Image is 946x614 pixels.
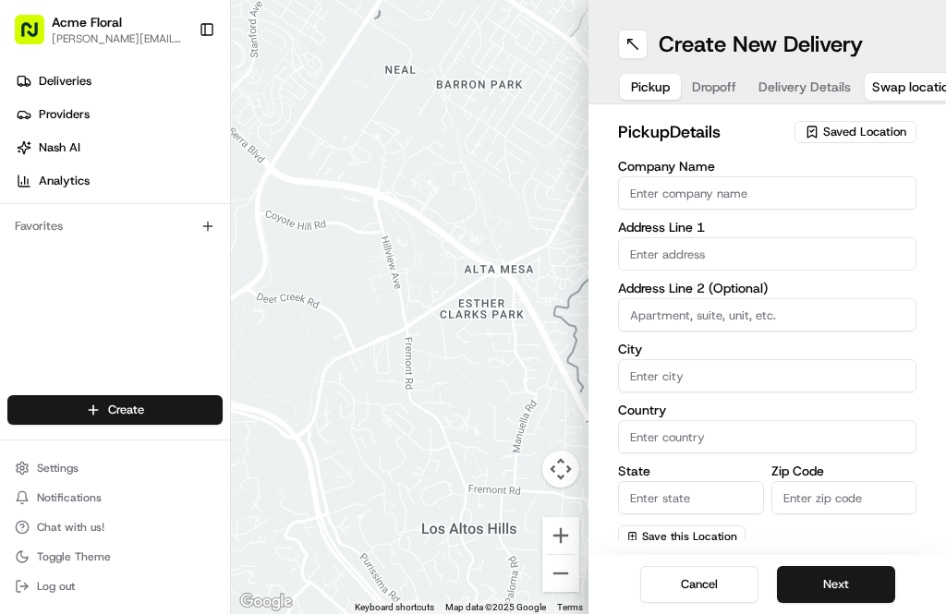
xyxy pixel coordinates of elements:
[640,566,758,603] button: Cancel
[39,106,90,123] span: Providers
[11,405,149,439] a: 📗Knowledge Base
[108,402,144,418] span: Create
[7,133,230,163] a: Nash AI
[618,525,746,548] button: Save this Location
[618,481,764,514] input: Enter state
[184,458,224,472] span: Pylon
[771,481,917,514] input: Enter zip code
[7,100,230,129] a: Providers
[758,78,851,96] span: Delivery Details
[618,359,916,392] input: Enter city
[211,286,249,301] span: [DATE]
[618,403,916,416] label: Country
[18,319,48,348] img: Dianne Alexi Soriano
[7,211,223,241] div: Favorites
[37,337,52,352] img: 1736555255976-a54dd68f-1ca7-489b-9aae-adbdc363a1c4
[175,413,297,431] span: API Documentation
[83,195,254,210] div: We're available if you need us!
[37,520,104,535] span: Chat with us!
[37,579,75,594] span: Log out
[542,517,579,554] button: Zoom in
[18,18,55,55] img: Nash
[618,237,916,271] input: Enter address
[130,457,224,472] a: Powered byPylon
[445,602,546,612] span: Map data ©2025 Google
[37,287,52,302] img: 1736555255976-a54dd68f-1ca7-489b-9aae-adbdc363a1c4
[557,602,583,612] a: Terms (opens in new tab)
[57,336,245,351] span: [PERSON_NAME] [PERSON_NAME]
[236,590,297,614] img: Google
[52,13,122,31] button: Acme Floral
[618,464,764,477] label: State
[48,119,305,138] input: Clear
[777,566,895,603] button: Next
[57,286,197,301] span: Wisdom [PERSON_NAME]
[618,298,916,331] input: Apartment, suite, unit, etc.
[18,176,52,210] img: 1736555255976-a54dd68f-1ca7-489b-9aae-adbdc363a1c4
[314,182,336,204] button: Start new chat
[618,221,916,234] label: Address Line 1
[7,166,230,196] a: Analytics
[692,78,736,96] span: Dropoff
[7,544,223,570] button: Toggle Theme
[156,415,171,429] div: 💻
[259,336,297,351] span: [DATE]
[631,78,670,96] span: Pickup
[7,66,230,96] a: Deliveries
[7,514,223,540] button: Chat with us!
[7,395,223,425] button: Create
[618,160,916,173] label: Company Name
[618,282,916,295] label: Address Line 2 (Optional)
[37,490,102,505] span: Notifications
[249,336,255,351] span: •
[39,176,72,210] img: 8571987876998_91fb9ceb93ad5c398215_72.jpg
[37,413,141,431] span: Knowledge Base
[149,405,304,439] a: 💻API Documentation
[618,176,916,210] input: Enter company name
[7,455,223,481] button: Settings
[7,7,191,52] button: Acme Floral[PERSON_NAME][EMAIL_ADDRESS][DOMAIN_NAME]
[18,415,33,429] div: 📗
[659,30,863,59] h1: Create New Delivery
[39,139,80,156] span: Nash AI
[355,601,434,614] button: Keyboard shortcuts
[618,420,916,453] input: Enter country
[618,343,916,355] label: City
[542,555,579,592] button: Zoom out
[52,31,184,46] button: [PERSON_NAME][EMAIL_ADDRESS][DOMAIN_NAME]
[39,73,91,90] span: Deliveries
[542,451,579,488] button: Map camera controls
[823,124,906,140] span: Saved Location
[39,173,90,189] span: Analytics
[7,485,223,511] button: Notifications
[236,590,297,614] a: Open this area in Google Maps (opens a new window)
[7,573,223,599] button: Log out
[642,529,737,544] span: Save this Location
[200,286,207,301] span: •
[794,119,916,145] button: Saved Location
[37,549,111,564] span: Toggle Theme
[18,269,48,305] img: Wisdom Oko
[18,74,336,103] p: Welcome 👋
[83,176,303,195] div: Start new chat
[18,240,124,255] div: Past conversations
[37,461,79,476] span: Settings
[286,236,336,259] button: See all
[771,464,917,477] label: Zip Code
[618,119,783,145] h2: pickup Details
